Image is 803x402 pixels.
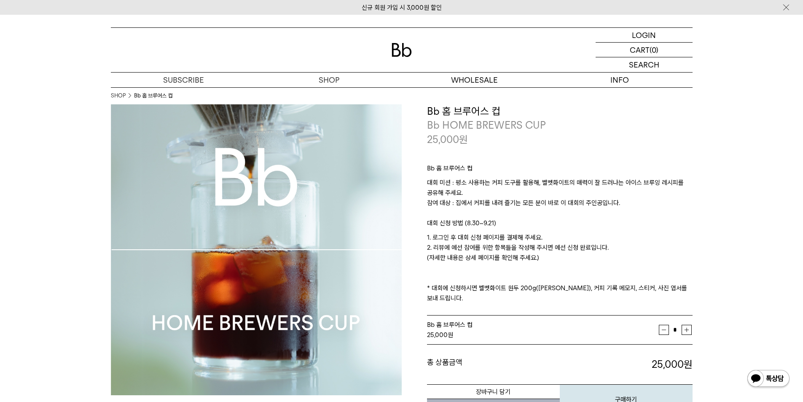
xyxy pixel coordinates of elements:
[427,178,693,218] p: 대회 미션 : 평소 사용하는 커피 도구를 활용해, 벨벳화이트의 매력이 잘 드러나는 아이스 브루잉 레시피를 공유해 주세요. 참여 대상 : 집에서 커피를 내려 즐기는 모든 분이 ...
[427,232,693,303] p: 1. 로그인 후 대회 신청 페이지를 결제해 주세요. 2. 리뷰에 예선 참여를 위한 항목들을 작성해 주시면 예선 신청 완료입니다. (자세한 내용은 상세 페이지를 확인해 주세요....
[111,73,256,87] a: SUBSCRIBE
[392,43,412,57] img: 로고
[427,331,448,339] strong: 25,000
[650,43,658,57] p: (0)
[427,118,693,132] p: Bb HOME BREWERS CUP
[596,28,693,43] a: LOGIN
[652,358,693,370] strong: 25,000
[632,28,656,42] p: LOGIN
[682,325,692,335] button: 증가
[427,384,560,399] button: 장바구니 담기
[111,92,126,100] a: SHOP
[427,321,473,329] span: Bb 홈 브루어스 컵
[659,325,669,335] button: 감소
[256,73,402,87] a: SHOP
[111,104,402,395] img: Bb 홈 브루어스 컵
[684,358,693,370] b: 원
[747,369,790,389] img: 카카오톡 채널 1:1 채팅 버튼
[427,104,693,119] h3: Bb 홈 브루어스 컵
[427,357,560,372] dt: 총 상품금액
[427,132,468,147] p: 25,000
[630,43,650,57] p: CART
[596,43,693,57] a: CART (0)
[402,73,547,87] p: WHOLESALE
[427,163,693,178] p: Bb 홈 브루어스 컵
[459,133,468,146] span: 원
[362,4,442,11] a: 신규 회원 가입 시 3,000원 할인
[427,218,693,232] p: 대회 신청 방법 (8.30~9.21)
[629,57,659,72] p: SEARCH
[427,330,659,340] div: 원
[547,73,693,87] p: INFO
[134,92,172,100] li: Bb 홈 브루어스 컵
